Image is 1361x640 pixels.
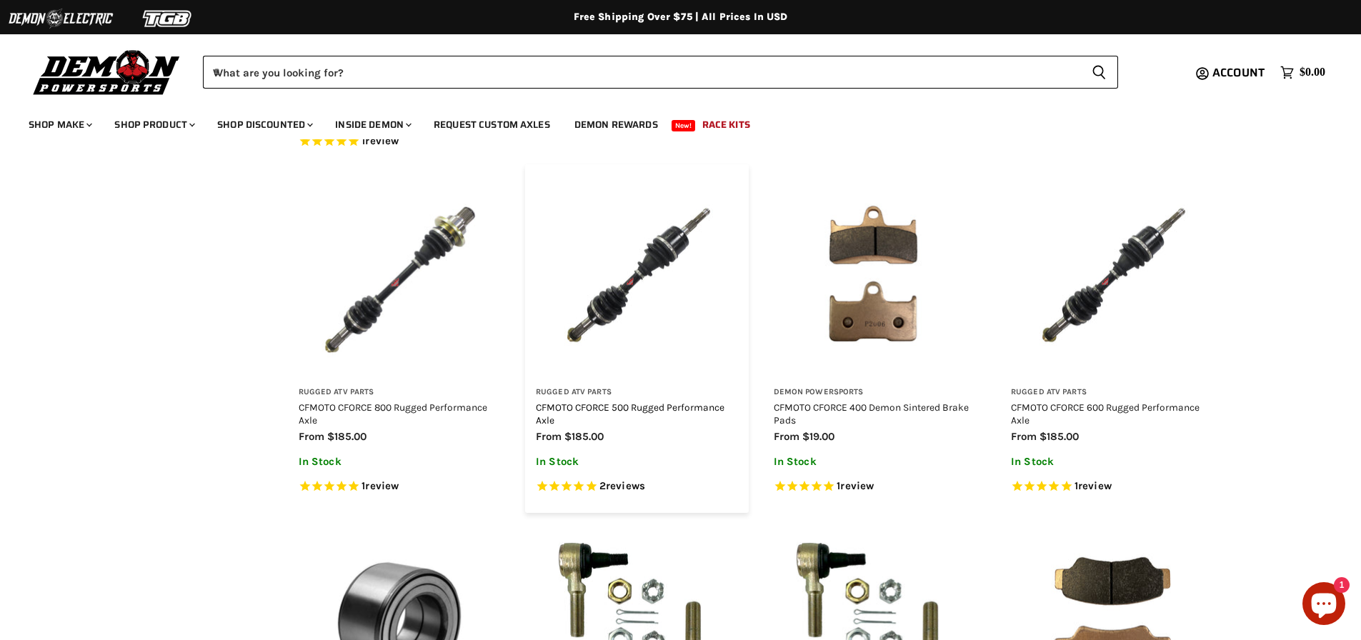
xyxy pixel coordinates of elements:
[18,110,101,139] a: Shop Make
[423,110,561,139] a: Request Custom Axles
[1011,387,1213,398] h3: Rugged ATV Parts
[327,430,367,443] span: $185.00
[299,134,501,149] span: Rated 5.0 out of 5 stars 1 reviews
[1075,479,1112,492] span: 1 reviews
[104,110,204,139] a: Shop Product
[114,5,221,32] img: TGB Logo 2
[1011,456,1213,468] p: In Stock
[1273,62,1332,83] a: $0.00
[18,104,1322,139] ul: Main menu
[1078,479,1112,492] span: review
[1011,175,1213,377] img: CFMOTO CFORCE 600 Rugged Performance Axle
[536,387,738,398] h3: Rugged ATV Parts
[536,479,738,494] span: Rated 5.0 out of 5 stars 2 reviews
[692,110,761,139] a: Race Kits
[299,175,501,377] img: CFMOTO CFORCE 800 Rugged Performance Axle
[1212,64,1265,81] span: Account
[1011,479,1213,494] span: Rated 5.0 out of 5 stars 1 reviews
[203,56,1118,89] form: Product
[206,110,321,139] a: Shop Discounted
[564,430,604,443] span: $185.00
[599,479,645,492] span: 2 reviews
[837,479,874,492] span: 1 reviews
[536,456,738,468] p: In Stock
[1206,66,1273,79] a: Account
[7,5,114,32] img: Demon Electric Logo 2
[1300,66,1325,79] span: $0.00
[774,401,969,426] a: CFMOTO CFORCE 400 Demon Sintered Brake Pads
[536,430,562,443] span: from
[362,479,399,492] span: 1 reviews
[1011,401,1200,426] a: CFMOTO CFORCE 600 Rugged Performance Axle
[774,175,976,377] img: CFMOTO CFORCE 400 Demon Sintered Brake Pads
[324,110,420,139] a: Inside Demon
[1080,56,1118,89] button: Search
[802,430,834,443] span: $19.00
[774,456,976,468] p: In Stock
[672,120,696,131] span: New!
[606,479,645,492] span: reviews
[365,479,399,492] span: review
[774,479,976,494] span: Rated 5.0 out of 5 stars 1 reviews
[1298,582,1350,629] inbox-online-store-chat: Shopify online store chat
[1040,430,1079,443] span: $185.00
[299,401,487,426] a: CFMOTO CFORCE 800 Rugged Performance Axle
[299,456,501,468] p: In Stock
[299,479,501,494] span: Rated 5.0 out of 5 stars 1 reviews
[203,56,1080,89] input: When autocomplete results are available use up and down arrows to review and enter to select
[1011,430,1037,443] span: from
[564,110,669,139] a: Demon Rewards
[365,135,399,148] span: review
[840,479,874,492] span: review
[774,387,976,398] h3: Demon Powersports
[774,430,799,443] span: from
[536,175,738,377] img: CFMOTO CFORCE 500 Rugged Performance Axle
[109,11,1252,24] div: Free Shipping Over $75 | All Prices In USD
[29,46,185,97] img: Demon Powersports
[299,430,324,443] span: from
[299,387,501,398] h3: Rugged ATV Parts
[536,401,724,426] a: CFMOTO CFORCE 500 Rugged Performance Axle
[362,135,399,148] span: 1 reviews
